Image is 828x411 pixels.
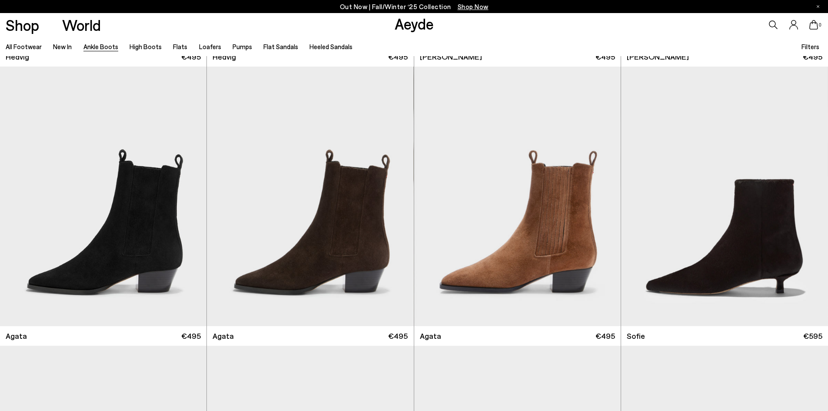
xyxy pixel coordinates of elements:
img: Sofie Ponyhair Ankle Boots [621,67,828,326]
span: [PERSON_NAME] [627,51,689,62]
a: Heeled Sandals [309,43,352,50]
a: [PERSON_NAME] €495 [621,47,828,67]
a: Sofie €595 [621,326,828,346]
a: Agata €495 [414,326,621,346]
span: €495 [388,51,408,62]
span: Agata [213,331,234,341]
a: New In [53,43,72,50]
span: €495 [181,51,201,62]
a: Pumps [233,43,252,50]
div: 2 / 6 [413,67,620,326]
img: Agata Suede Ankle Boots [207,67,413,326]
a: Ankle Boots [83,43,118,50]
span: [PERSON_NAME] [420,51,482,62]
a: 6 / 6 1 / 6 2 / 6 3 / 6 4 / 6 5 / 6 6 / 6 1 / 6 Next slide Previous slide [414,67,621,326]
span: €495 [595,331,615,341]
a: Loafers [199,43,221,50]
a: World [62,17,101,33]
a: Hedvig €495 [207,47,413,67]
span: Hedvig [6,51,29,62]
a: 6 / 6 1 / 6 2 / 6 3 / 6 4 / 6 5 / 6 6 / 6 1 / 6 Next slide Previous slide [621,67,828,326]
img: Agata Suede Ankle Boots [413,67,620,326]
a: All Footwear [6,43,42,50]
span: €495 [388,331,408,341]
span: €495 [803,51,822,62]
a: Flats [173,43,187,50]
div: 1 / 6 [621,67,828,326]
div: 2 / 6 [621,67,827,326]
span: Filters [801,43,819,50]
span: Agata [420,331,441,341]
a: Flat Sandals [263,43,298,50]
a: Aeyde [395,14,434,33]
p: Out Now | Fall/Winter ‘25 Collection [340,1,489,12]
span: Hedvig [213,51,236,62]
img: Agata Suede Ankle Boots [621,67,827,326]
a: 6 / 6 1 / 6 2 / 6 3 / 6 4 / 6 5 / 6 6 / 6 1 / 6 Next slide Previous slide [207,67,413,326]
a: High Boots [130,43,162,50]
div: 1 / 6 [207,67,413,326]
span: Navigate to /collections/new-in [458,3,489,10]
a: Agata €495 [207,326,413,346]
img: Agata Suede Ankle Boots [414,67,621,326]
span: €495 [595,51,615,62]
span: €495 [181,331,201,341]
span: 0 [818,23,822,27]
a: [PERSON_NAME] €495 [414,47,621,67]
div: 1 / 6 [414,67,621,326]
span: Sofie [627,331,645,341]
span: Agata [6,331,27,341]
a: Shop [6,17,39,33]
span: €595 [803,331,822,341]
a: 0 [809,20,818,30]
